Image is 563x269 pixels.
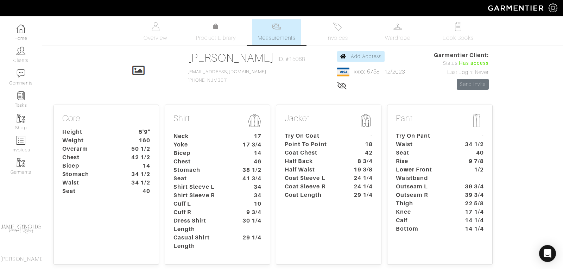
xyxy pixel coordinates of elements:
[351,54,382,59] span: Add Address
[168,174,234,183] dt: Seat
[279,132,345,140] dt: Try On Coat
[234,233,267,250] dt: 29 1/4
[456,191,489,199] dt: 39 3/4
[456,140,489,149] dt: 34 1/2
[168,233,234,250] dt: Casual Shirt Length
[385,34,410,42] span: Wardrobe
[470,113,484,127] img: msmt-pant-icon-b5f0be45518e7579186d657110a8042fb0a286fe15c7a31f2bf2767143a10412.png
[279,149,345,157] dt: Coat Chest
[168,208,234,217] dt: Cuff R
[456,182,489,191] dt: 39 3/4
[272,22,281,31] img: measurements-466bbee1fd09ba9460f595b01e5d73f9e2bff037440d3c8f018324cb6cdf7a4a.svg
[391,191,456,199] dt: Outseam R
[279,182,345,191] dt: Coat Sleeve R
[279,157,345,165] dt: Half Back
[345,174,378,182] dt: 24 1/4
[247,113,261,128] img: msmt-shirt-icon-3af304f0b202ec9cb0a26b9503a50981a6fda5c95ab5ec1cadae0dbe11e5085a.png
[333,22,342,31] img: orders-27d20c2124de7fd6de4e0e44c1d41de31381a507db9b33961299e4e07d508b8c.svg
[485,2,549,14] img: garmentier-logo-header-white-b43fb05a5012e4ada735d5af1a66efaba907eab6374d6393d1fbf88cb4ef424d.png
[144,34,167,42] span: Overview
[434,69,489,76] div: Last Login: Never
[345,132,378,140] dt: -
[391,208,456,216] dt: Knee
[17,136,25,145] img: orders-icon-0abe47150d42831381b5fb84f609e132dff9fe21cb692f30cb5eec754e2cba89.png
[327,34,348,42] span: Invoices
[443,34,474,42] span: Look Books
[337,68,349,76] img: visa-934b35602734be37eb7d5d7e5dbcd2044c359bf20a24dc3361ca3fa54326a8a7.png
[396,113,484,129] p: Pant
[17,24,25,33] img: dashboard-icon-dbcd8f5a0b271acd01030246c82b418ddd0df26cd7fceb0bd07c9910d44c42f6.png
[434,60,489,67] div: Status:
[393,22,402,31] img: wardrobe-487a4870c1b7c33e795ec22d11cfc2ed9d08956e64fb3008fe2437562e282088.svg
[252,19,302,45] a: Measurements
[459,60,489,67] span: Has access
[57,153,123,162] dt: Chest
[234,217,267,233] dt: 30 1/4
[456,132,489,140] dt: -
[17,91,25,100] img: reminder-icon-8004d30b9f0a5d33ae49ab947aed9ed385cf756f9e5892f1edd6e32f2345188e.png
[57,179,123,187] dt: Waist
[173,113,261,129] p: Shirt
[196,34,236,42] span: Product Library
[457,79,489,90] a: Send Invite
[234,166,267,174] dt: 38 1/2
[57,162,123,170] dt: Bicep
[279,174,345,182] dt: Coat Sleeve L
[391,149,456,157] dt: Seat
[123,153,156,162] dt: 42 1/2
[123,162,156,170] dt: 14
[123,128,156,136] dt: 5'9"
[151,22,160,31] img: basicinfo-40fd8af6dae0f16599ec9e87c0ef1c0a1fdea2edbe929e3d69a839185d80c458.svg
[354,69,405,75] a: xxxx-5758 - 12/2023
[123,136,156,145] dt: 160
[17,46,25,55] img: clients-icon-6bae9207a08558b7cb47a8932f037763ab4055f8c8b6bfacd5dc20c3e0201464.png
[345,157,378,165] dt: 8 3/4
[123,187,156,195] dt: 40
[168,217,234,233] dt: Dress Shirt Length
[234,149,267,157] dt: 14
[345,191,378,199] dt: 29 1/4
[454,22,463,31] img: todo-9ac3debb85659649dc8f770b8b6100bb5dab4b48dedcbae339e5042a72dfd3cc.svg
[345,182,378,191] dt: 24 1/4
[391,199,456,208] dt: Thigh
[168,149,234,157] dt: Bicep
[258,34,296,42] span: Measurements
[337,51,385,62] a: Add Address
[17,69,25,78] img: comment-icon-a0a6a9ef722e966f86d9cbdc48e553b5cf19dbc54f86b18d962a5391bc8f6eb6.png
[168,140,234,149] dt: Yoke
[539,245,556,262] div: Open Intercom Messenger
[168,183,234,191] dt: Shirt Sleeve L
[168,157,234,166] dt: Chest
[17,158,25,167] img: garments-icon-b7da505a4dc4fd61783c78ac3ca0ef83fa9d6f193b1c9dc38574b1d14d53ca28.png
[234,157,267,166] dt: 46
[191,23,241,42] a: Product Library
[456,225,489,233] dt: 14 1/4
[279,140,345,149] dt: Point To Point
[234,200,267,208] dt: 10
[391,216,456,225] dt: Calf
[188,69,266,74] a: [EMAIL_ADDRESS][DOMAIN_NAME]
[279,165,345,174] dt: Half Waist
[391,132,456,140] dt: Try On Pant
[391,157,456,165] dt: Rise
[234,132,267,140] dt: 17
[456,208,489,216] dt: 17 1/4
[234,174,267,183] dt: 41 3/4
[168,200,234,208] dt: Cuff L
[57,187,123,195] dt: Seat
[434,19,483,45] a: Look Books
[456,199,489,208] dt: 22 5/8
[278,55,305,63] span: ID: #15068
[234,183,267,191] dt: 34
[57,145,123,153] dt: Overarm
[285,113,373,129] p: Jacket
[456,157,489,165] dt: 9 7/8
[234,191,267,200] dt: 34
[234,140,267,149] dt: 17 3/4
[312,19,362,45] a: Invoices
[168,132,234,140] dt: Neck
[434,51,489,60] span: Garmentier Client:
[359,113,373,127] img: msmt-jacket-icon-80010867aa4725b62b9a09ffa5103b2b3040b5cb37876859cbf8e78a4e2258a7.png
[168,166,234,174] dt: Stomach
[62,113,150,125] p: Core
